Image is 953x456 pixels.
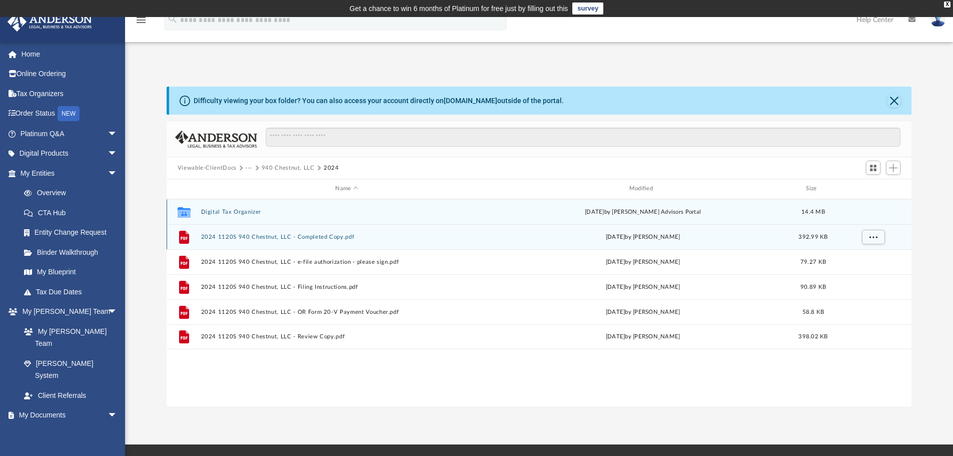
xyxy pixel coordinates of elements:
[201,234,492,240] button: 2024 1120S 940 Chestnut, LLC - Completed Copy.pdf
[167,199,912,406] div: grid
[108,163,128,184] span: arrow_drop_down
[930,13,945,27] img: User Pic
[108,144,128,164] span: arrow_drop_down
[201,209,492,215] button: Digital Tax Organizer
[246,164,252,173] button: ···
[201,259,492,265] button: 2024 1120S 940 Chestnut, LLC - e-file authorization - please sign.pdf
[108,124,128,144] span: arrow_drop_down
[108,302,128,322] span: arrow_drop_down
[497,257,788,266] div: [DATE] by [PERSON_NAME]
[135,14,147,26] i: menu
[497,307,788,316] div: [DATE] by [PERSON_NAME]
[167,14,178,25] i: search
[444,97,497,105] a: [DOMAIN_NAME]
[7,302,128,322] a: My [PERSON_NAME] Teamarrow_drop_down
[866,161,881,175] button: Switch to Grid View
[887,94,901,108] button: Close
[572,3,603,15] a: survey
[135,19,147,26] a: menu
[14,183,133,203] a: Overview
[798,334,827,339] span: 398.02 KB
[194,96,564,106] div: Difficulty viewing your box folder? You can also access your account directly on outside of the p...
[171,184,196,193] div: id
[14,353,128,385] a: [PERSON_NAME] System
[793,184,833,193] div: Size
[14,385,128,405] a: Client Referrals
[497,232,788,241] div: [DATE] by [PERSON_NAME]
[497,184,789,193] div: Modified
[861,229,884,244] button: More options
[497,332,788,341] div: [DATE] by [PERSON_NAME]
[14,223,133,243] a: Entity Change Request
[497,207,788,216] div: [DATE] by [PERSON_NAME] Advisors Portal
[200,184,492,193] div: Name
[802,309,824,314] span: 58.8 KB
[324,164,339,173] button: 2024
[801,209,825,214] span: 14.4 MB
[14,262,128,282] a: My Blueprint
[5,12,95,32] img: Anderson Advisors Platinum Portal
[7,124,133,144] a: Platinum Q&Aarrow_drop_down
[837,184,907,193] div: id
[800,284,826,289] span: 90.89 KB
[7,84,133,104] a: Tax Organizers
[58,106,80,121] div: NEW
[7,163,133,183] a: My Entitiesarrow_drop_down
[7,104,133,124] a: Order StatusNEW
[350,3,568,15] div: Get a chance to win 6 months of Platinum for free just by filling out this
[266,128,900,147] input: Search files and folders
[886,161,901,175] button: Add
[14,282,133,302] a: Tax Due Dates
[7,144,133,164] a: Digital Productsarrow_drop_down
[201,333,492,340] button: 2024 1120S 940 Chestnut, LLC - Review Copy.pdf
[7,44,133,64] a: Home
[14,203,133,223] a: CTA Hub
[497,282,788,291] div: [DATE] by [PERSON_NAME]
[7,405,128,425] a: My Documentsarrow_drop_down
[800,259,826,264] span: 79.27 KB
[14,242,133,262] a: Binder Walkthrough
[14,321,123,353] a: My [PERSON_NAME] Team
[7,64,133,84] a: Online Ordering
[262,164,315,173] button: 940 Chestnut, LLC
[201,284,492,290] button: 2024 1120S 940 Chestnut, LLC - Filing Instructions.pdf
[798,234,827,239] span: 392.99 KB
[178,164,237,173] button: Viewable-ClientDocs
[944,2,950,8] div: close
[201,309,492,315] button: 2024 1120S 940 Chestnut, LLC - OR Form 20-V Payment Voucher.pdf
[108,405,128,426] span: arrow_drop_down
